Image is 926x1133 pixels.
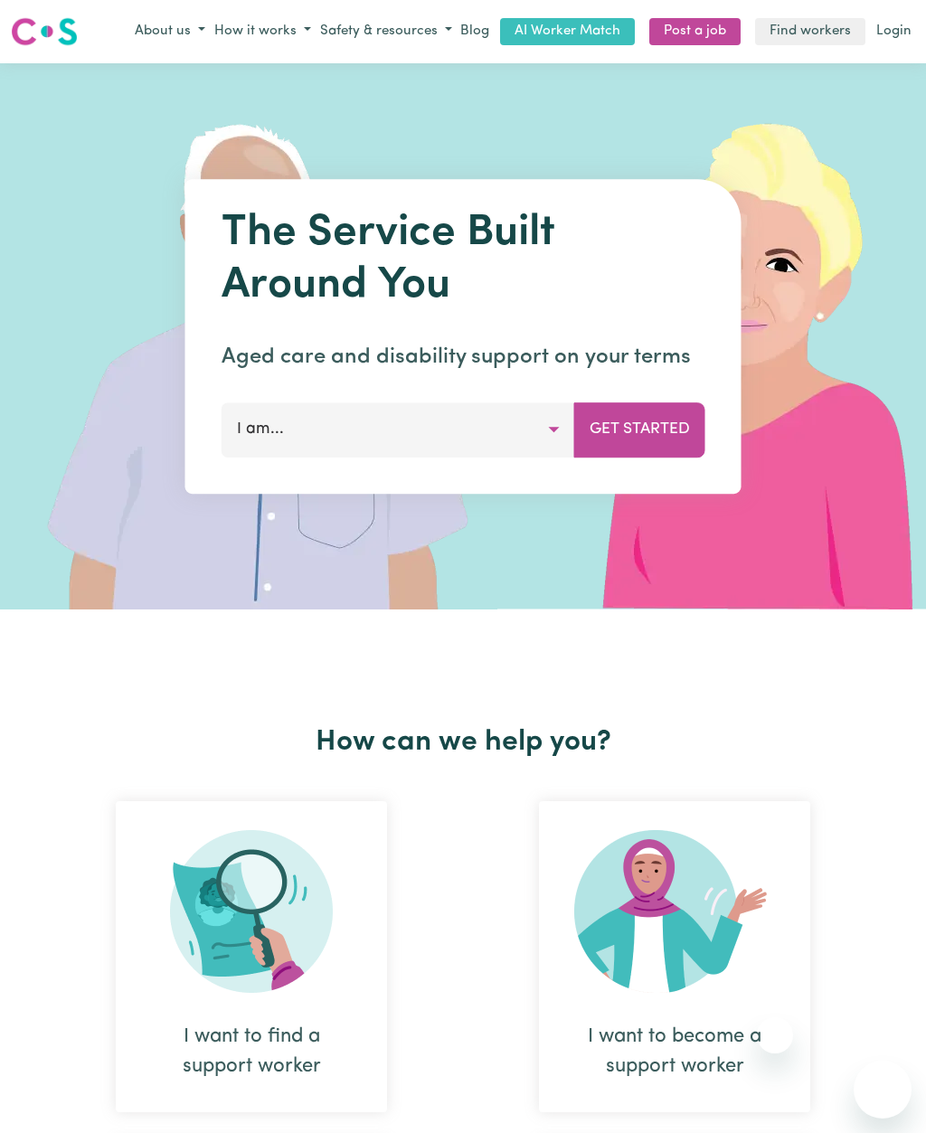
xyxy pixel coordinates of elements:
iframe: Button to launch messaging window [854,1061,912,1119]
div: I want to find a support worker [159,1022,344,1081]
h1: The Service Built Around You [222,208,705,312]
a: Blog [457,18,493,46]
h2: How can we help you? [40,725,886,760]
img: Become Worker [574,830,775,993]
button: Safety & resources [316,17,457,47]
p: Aged care and disability support on your terms [222,341,705,373]
button: About us [130,17,210,47]
a: Login [873,18,915,46]
button: I am... [222,402,575,457]
div: I want to find a support worker [116,801,387,1112]
button: How it works [210,17,316,47]
button: Get Started [574,402,705,457]
iframe: Close message [757,1017,793,1053]
a: Find workers [755,18,865,46]
div: I want to become a support worker [582,1022,767,1081]
img: Careseekers logo [11,15,78,48]
div: I want to become a support worker [539,801,810,1112]
a: Post a job [649,18,741,46]
a: Careseekers logo [11,11,78,52]
a: AI Worker Match [500,18,635,46]
img: Search [170,830,333,993]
